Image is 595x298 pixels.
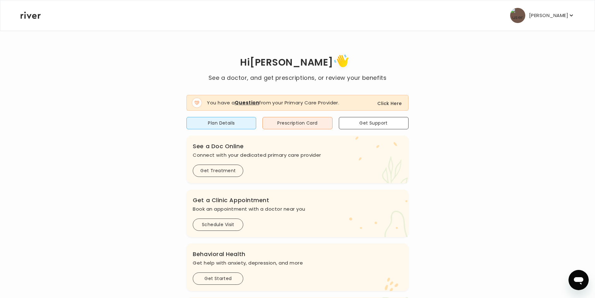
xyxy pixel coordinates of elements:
p: Get help with anxiety, depression, and more [193,259,402,267]
strong: Question [235,99,259,106]
p: See a doctor, and get prescriptions, or review your benefits [209,73,386,82]
button: Get Started [193,272,243,285]
h1: Hi [PERSON_NAME] [209,52,386,73]
p: [PERSON_NAME] [529,11,568,20]
p: Connect with your dedicated primary care provider [193,151,402,160]
h3: Get a Clinic Appointment [193,196,402,205]
h3: See a Doc Online [193,142,402,151]
iframe: Button to launch messaging window [568,270,589,290]
button: Prescription Card [262,117,332,129]
button: Click Here [377,100,402,107]
button: Plan Details [186,117,256,129]
h3: Behavioral Health [193,250,402,259]
button: Schedule Visit [193,219,243,231]
button: Get Support [339,117,409,129]
button: Get Treatment [193,165,243,177]
img: user avatar [510,8,525,23]
p: Book an appointment with a doctor near you [193,205,402,213]
p: You have a from your Primary Care Provider. [207,99,339,107]
button: user avatar[PERSON_NAME] [510,8,574,23]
